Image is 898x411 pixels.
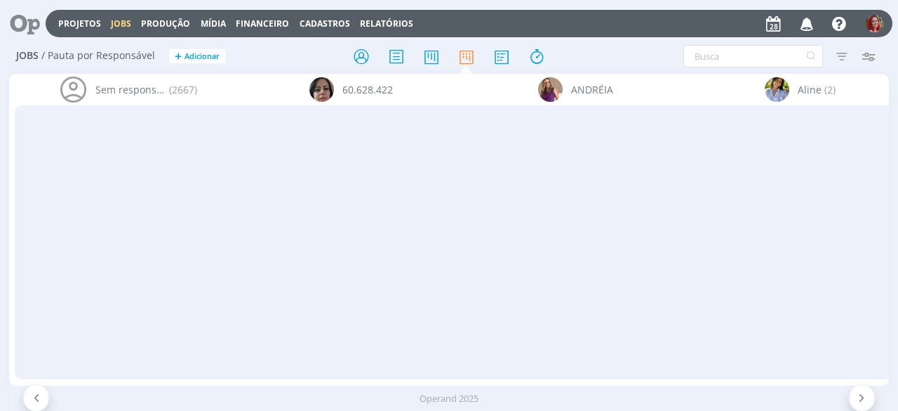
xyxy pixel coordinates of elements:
[175,49,182,64] span: +
[300,18,350,30] span: Cadastros
[866,15,883,32] img: G
[41,50,155,62] span: / Pauta por Responsável
[236,18,289,30] a: Financeiro
[538,77,563,102] img: A
[309,77,334,102] img: 6
[295,18,354,30] button: Cadastros
[54,18,105,30] button: Projetos
[342,82,393,97] span: 60.628.422
[765,77,789,102] img: A
[185,52,220,61] span: Adicionar
[137,18,194,30] button: Produção
[169,82,197,97] span: (2667)
[360,18,413,30] a: Relatórios
[58,18,101,30] a: Projetos
[232,18,293,30] button: Financeiro
[107,18,135,30] button: Jobs
[196,18,230,30] button: Mídia
[356,18,417,30] button: Relatórios
[201,18,226,30] a: Mídia
[95,82,166,97] span: Sem responsável
[798,82,822,97] span: Aline
[16,50,39,62] span: Jobs
[571,82,613,97] span: ANDRÉIA
[141,18,190,30] a: Produção
[824,82,836,97] span: (2)
[111,18,131,30] a: Jobs
[169,49,225,64] button: +Adicionar
[683,45,823,67] input: Busca
[865,11,884,36] button: G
